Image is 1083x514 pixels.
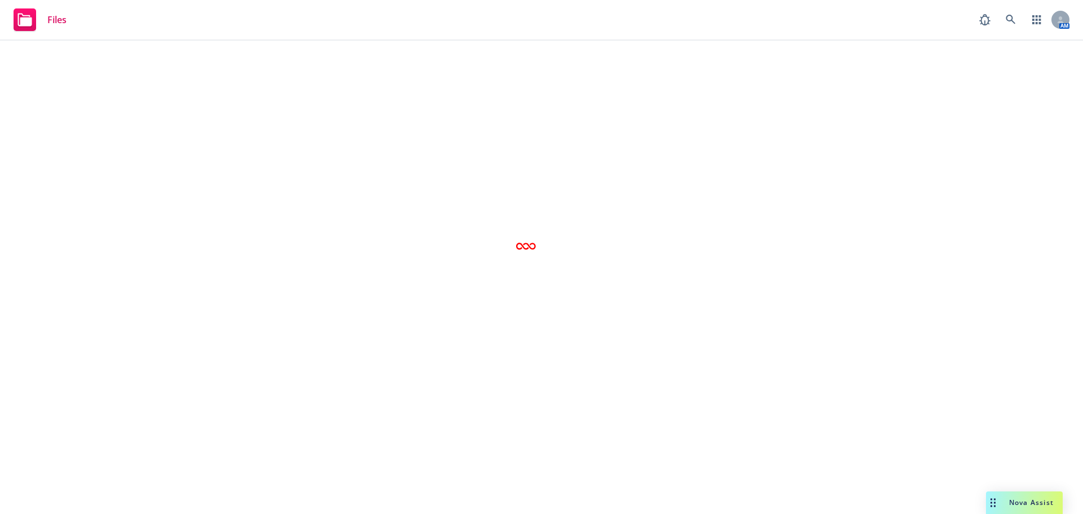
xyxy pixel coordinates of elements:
[47,15,67,24] span: Files
[1000,8,1022,31] a: Search
[1025,8,1048,31] a: Switch app
[974,8,996,31] a: Report a Bug
[986,491,1063,514] button: Nova Assist
[986,491,1000,514] div: Drag to move
[9,4,71,36] a: Files
[1009,498,1054,507] span: Nova Assist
